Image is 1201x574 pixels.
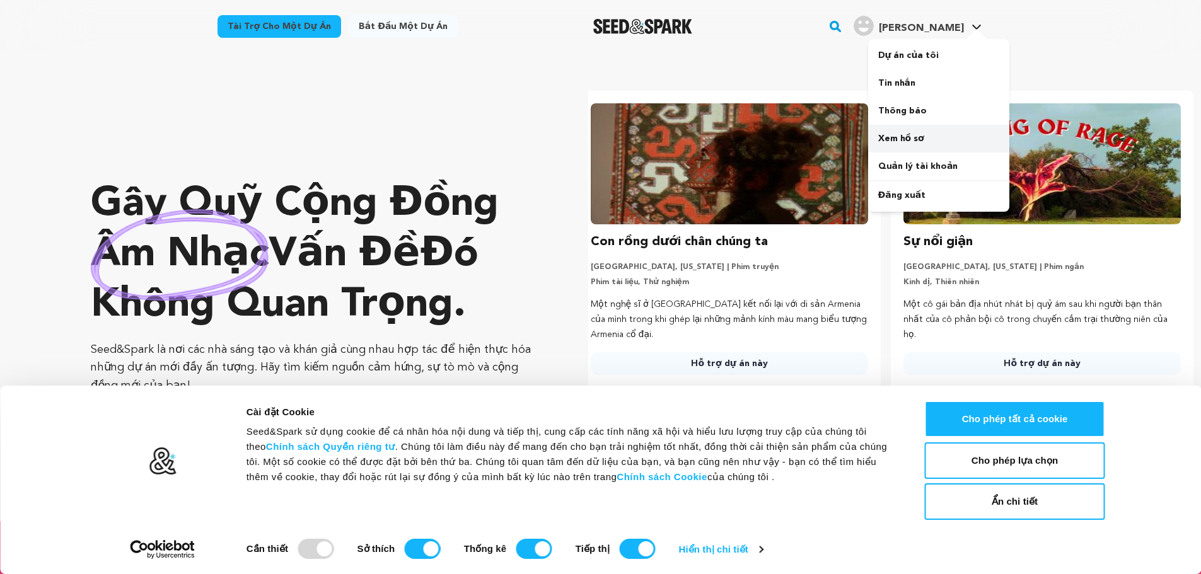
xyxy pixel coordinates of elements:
font: [GEOGRAPHIC_DATA], [US_STATE] | Phim ngắn [903,263,1084,271]
img: hình ảnh phác thảo bằng tay [91,209,269,301]
font: Một cô gái bản địa nhút nhát bị quỷ ám sau khi người bạn thân nhất của cô phản bội cô trong chuyế... [903,300,1168,339]
font: Hỗ trợ dự án này [1004,359,1080,368]
font: Cần thiết [247,543,288,554]
font: [PERSON_NAME] [879,23,964,33]
font: Sự nổi giận [903,236,973,248]
font: Thống kê [464,543,506,554]
img: Hình ảnh Coming of Rage [903,103,1181,224]
font: Dự án của tôi [878,51,939,60]
a: Tài trợ cho một dự án [218,15,341,38]
font: Đăng xuất [878,191,926,200]
font: Sở thích [357,543,395,554]
font: Ẩn chi tiết [992,496,1038,507]
font: . Chúng tôi làm điều này để mang đến cho bạn trải nghiệm tốt nhất, đồng thời cải thiện sản phẩm c... [247,441,888,482]
font: [GEOGRAPHIC_DATA], [US_STATE] | Phim truyện [591,263,779,271]
button: Ẩn chi tiết [925,483,1105,520]
font: Cho phép tất cả cookie [962,413,1068,424]
a: Hỗ trợ dự án này [903,352,1181,375]
font: Seed&Spark sử dụng cookie để cá nhân hóa nội dung và tiếp thị, cung cấp các tính năng xã hội và h... [247,426,867,452]
a: Chính sách Cookie [617,471,707,482]
font: Gây quỹ cộng đồng [91,185,499,225]
img: biểu trưng [148,447,177,476]
font: của chúng tôi . [707,471,775,482]
a: Quản lý tài khoản [868,152,1009,180]
font: Cho phép lựa chọn [972,455,1058,466]
font: Một nghệ sĩ ở [GEOGRAPHIC_DATA] kết nối lại với di sản Armenia của mình trong khi ghép lại những ... [591,300,867,339]
font: Kinh dị, Thiên nhiên [903,278,979,286]
a: Hiển thị chi tiết [679,540,763,559]
font: Hiển thị chi tiết [679,544,748,554]
font: Bắt đầu một dự án [359,22,448,31]
a: Tin nhắn [868,69,1009,97]
font: Phim tài liệu, Thử nghiệm [591,278,689,286]
a: Xem hồ sơ [868,125,1009,152]
font: Hỗ trợ dự án này [691,359,767,368]
img: user.png [854,16,874,36]
font: Cài đặt Cookie [247,406,315,417]
a: Hỗ trợ dự án này [591,352,868,375]
font: . [453,285,466,326]
a: Thông báo [868,97,1009,125]
font: Quản lý tài khoản [878,162,958,171]
button: Cho phép lựa chọn [925,442,1105,479]
font: Tin nhắn [878,79,915,88]
font: Tiếp thị [576,543,610,554]
a: Chính sách Quyền riêng tư [266,441,395,452]
font: Thông báo [878,106,927,115]
font: đó không quan trọng [91,235,479,326]
font: Tài trợ cho một dự án [228,22,331,31]
button: Cho phép tất cả cookie [925,401,1105,437]
a: Dự án của tôi [868,42,1009,69]
img: Chế độ tối của Logo Seed&Spark [593,19,692,34]
a: Đăng xuất [868,181,1009,209]
span: Hồ sơ của Chagota B. [851,13,984,40]
font: Seed&Spark là nơi các nhà sáng tạo và khán giả cùng nhau hợp tác để hiện thực hóa những dự án mới... [91,344,531,392]
img: Hình ảnh Con Rồng Dưới Chân Chúng Ta [591,103,868,224]
a: Usercentrics Cookiebot - mở trong cửa sổ mới [107,540,218,559]
font: vấn đề [269,235,420,275]
font: Con rồng dưới chân chúng ta [591,236,768,248]
div: Hồ sơ của Chagota B. [854,16,964,36]
font: Xem hồ sơ [878,134,924,143]
a: Bắt đầu một dự án [349,15,458,38]
a: Trang chủ Seed&Spark [593,19,692,34]
a: Hồ sơ của Chagota B. [851,13,984,36]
